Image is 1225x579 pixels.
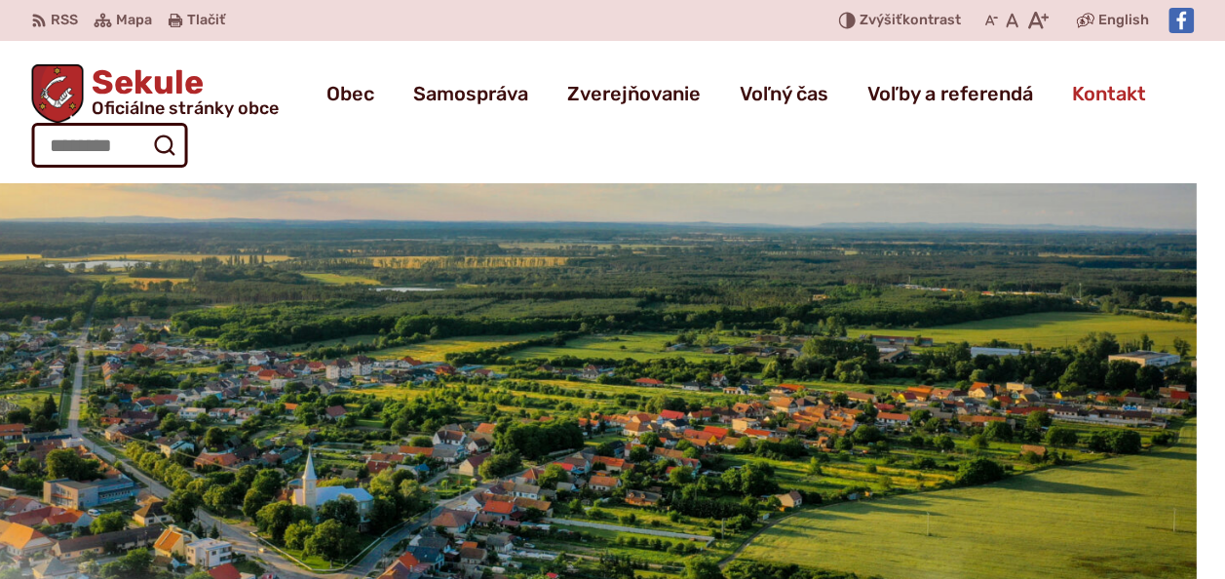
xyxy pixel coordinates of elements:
[31,64,84,123] img: Prejsť na domovskú stránku
[116,9,152,32] span: Mapa
[187,13,225,29] span: Tlačiť
[1072,66,1146,121] a: Kontakt
[1168,8,1194,33] img: Prejsť na Facebook stránku
[1098,9,1149,32] span: English
[1094,9,1153,32] a: English
[740,66,828,121] a: Voľný čas
[860,12,902,28] span: Zvýšiť
[51,9,78,32] span: RSS
[567,66,701,121] a: Zverejňovanie
[413,66,528,121] a: Samospráva
[92,99,279,117] span: Oficiálne stránky obce
[326,66,374,121] a: Obec
[867,66,1033,121] a: Voľby a referendá
[31,64,279,123] a: Logo Sekule, prejsť na domovskú stránku.
[84,66,279,117] h1: Sekule
[860,13,961,29] span: kontrast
